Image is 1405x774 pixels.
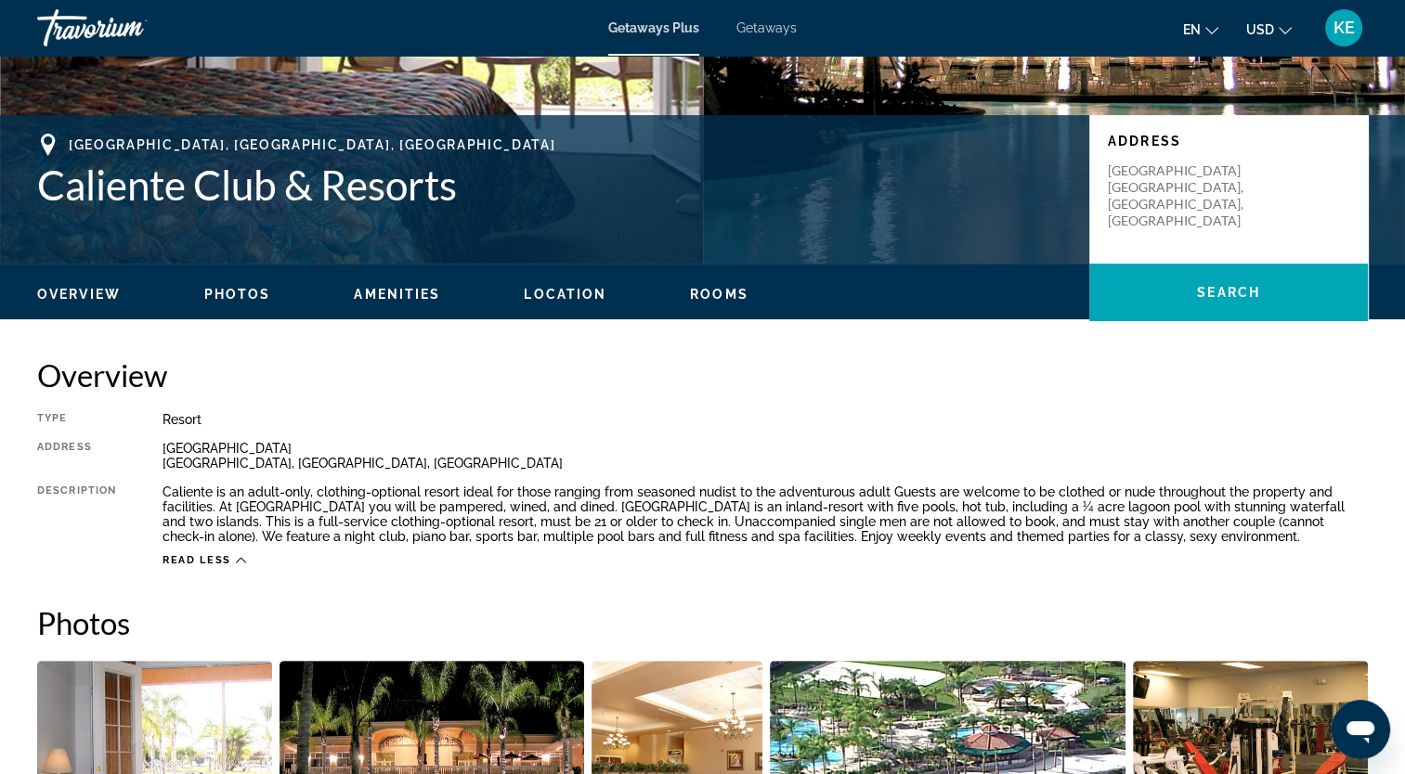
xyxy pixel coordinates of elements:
[736,20,797,35] a: Getaways
[1246,22,1274,37] span: USD
[524,286,606,303] button: Location
[204,286,271,303] button: Photos
[1108,134,1349,148] p: Address
[37,356,1368,393] h2: Overview
[37,4,223,52] a: Travorium
[1320,8,1368,47] button: User Menu
[690,287,748,302] span: Rooms
[163,553,246,567] button: Read less
[37,441,116,471] div: Address
[1108,162,1256,229] p: [GEOGRAPHIC_DATA] [GEOGRAPHIC_DATA], [GEOGRAPHIC_DATA], [GEOGRAPHIC_DATA]
[1333,19,1355,37] span: KE
[69,137,555,152] span: [GEOGRAPHIC_DATA], [GEOGRAPHIC_DATA], [GEOGRAPHIC_DATA]
[1183,22,1201,37] span: en
[1089,264,1368,321] button: Search
[1246,16,1292,43] button: Change currency
[1183,16,1218,43] button: Change language
[163,484,1368,544] div: Caliente is an adult-only, clothing-optional resort ideal for those ranging from seasoned nudist ...
[690,286,748,303] button: Rooms
[204,287,271,302] span: Photos
[37,604,1368,641] h2: Photos
[1331,700,1390,759] iframe: Button to launch messaging window
[37,412,116,427] div: Type
[524,287,606,302] span: Location
[37,161,1071,209] h1: Caliente Club & Resorts
[1197,285,1260,300] span: Search
[163,441,1368,471] div: [GEOGRAPHIC_DATA] [GEOGRAPHIC_DATA], [GEOGRAPHIC_DATA], [GEOGRAPHIC_DATA]
[354,287,440,302] span: Amenities
[163,554,231,566] span: Read less
[37,286,121,303] button: Overview
[608,20,699,35] a: Getaways Plus
[37,484,116,544] div: Description
[354,286,440,303] button: Amenities
[37,287,121,302] span: Overview
[163,412,1368,427] div: Resort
